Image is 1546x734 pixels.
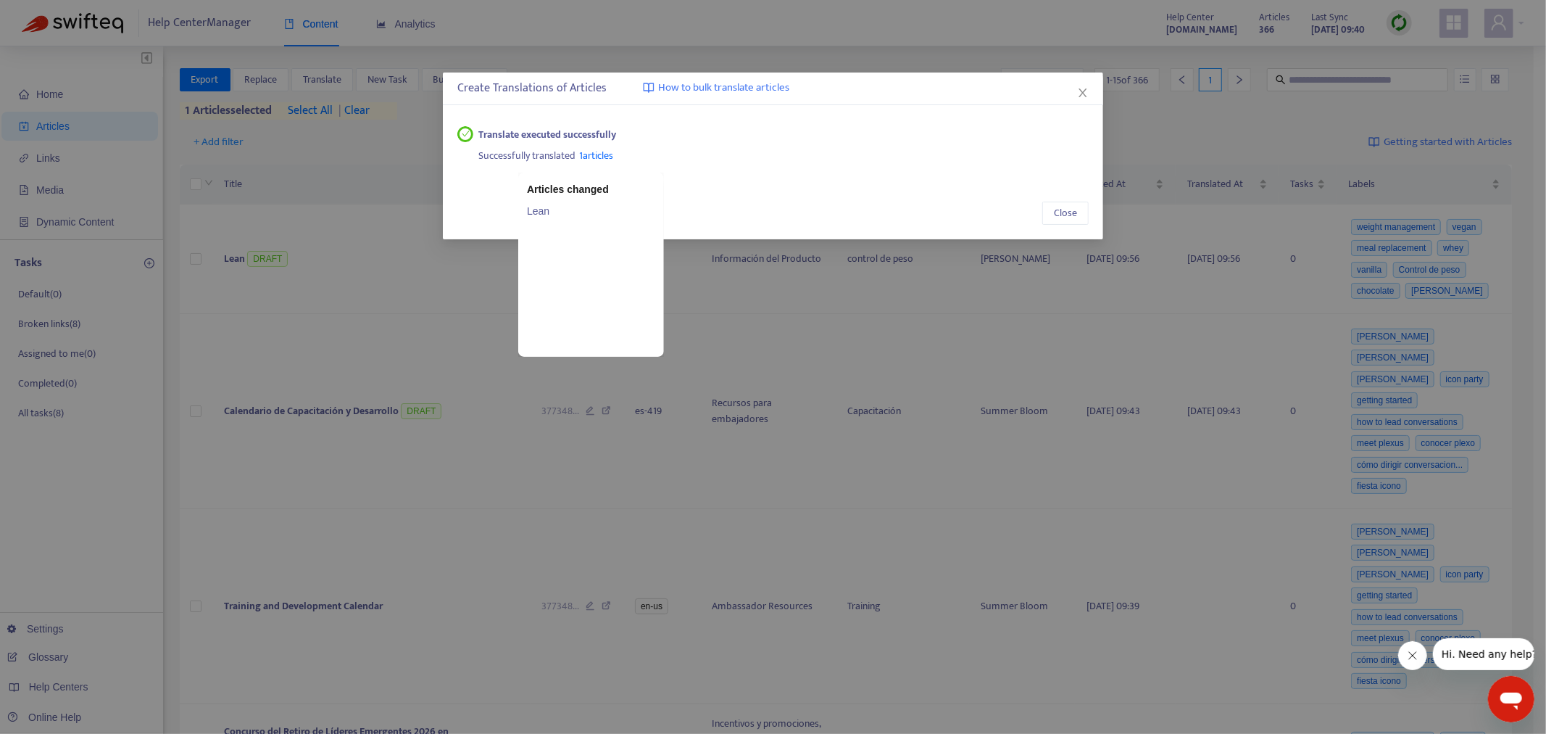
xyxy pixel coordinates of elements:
[1042,202,1089,225] button: Close
[1398,641,1427,670] iframe: Close message
[1075,85,1091,101] button: Close
[457,80,1089,97] div: Create Translations of Articles
[527,181,655,197] div: Articles changed
[658,80,789,96] span: How to bulk translate articles
[643,80,789,96] a: How to bulk translate articles
[1054,205,1077,221] span: Close
[479,127,617,143] strong: Translate executed successfully
[580,147,614,164] span: 1 articles
[527,203,655,219] a: Lean
[462,130,470,138] span: check
[479,143,1089,165] div: Successfully translated
[1488,676,1534,722] iframe: Button to launch messaging window
[1433,638,1534,670] iframe: Message from company
[9,10,104,22] span: Hi. Need any help?
[643,82,654,94] img: image-link
[1077,87,1089,99] span: close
